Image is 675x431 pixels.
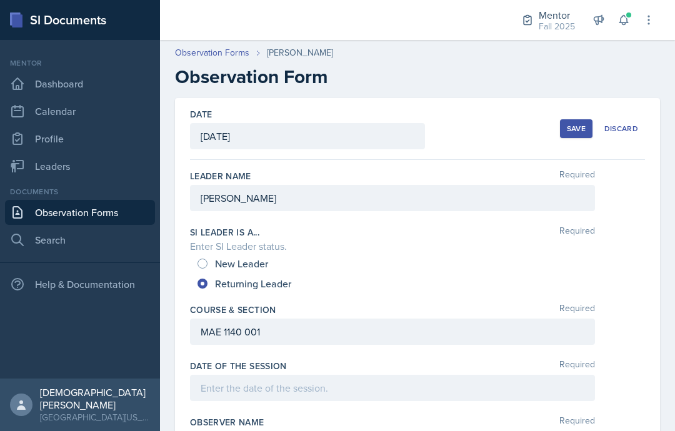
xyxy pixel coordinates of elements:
label: Course & Section [190,304,276,316]
div: Help & Documentation [5,272,155,297]
label: Date [190,108,212,121]
div: Save [567,124,586,134]
div: [PERSON_NAME] [267,46,333,59]
div: [DEMOGRAPHIC_DATA][PERSON_NAME] [40,386,150,411]
label: Date of the Session [190,360,287,372]
a: Observation Forms [5,200,155,225]
span: Returning Leader [215,277,291,290]
button: Save [560,119,592,138]
a: Search [5,227,155,252]
div: Discard [604,124,638,134]
a: Dashboard [5,71,155,96]
h2: Observation Form [175,66,660,88]
a: Observation Forms [175,46,249,59]
p: [PERSON_NAME] [201,191,584,206]
div: Enter SI Leader status. [190,239,645,254]
button: Discard [597,119,645,138]
a: Leaders [5,154,155,179]
a: Profile [5,126,155,151]
div: Fall 2025 [539,20,575,33]
a: Calendar [5,99,155,124]
span: Required [559,170,595,182]
div: [GEOGRAPHIC_DATA][US_STATE] [40,411,150,424]
span: New Leader [215,257,268,270]
span: Required [559,304,595,316]
p: MAE 1140 001 [201,324,584,339]
div: Documents [5,186,155,197]
div: Mentor [5,57,155,69]
span: Required [559,416,595,429]
label: Observer name [190,416,264,429]
label: Leader Name [190,170,251,182]
span: Required [559,360,595,372]
span: Required [559,226,595,239]
div: Mentor [539,7,575,22]
label: SI Leader is a... [190,226,259,239]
